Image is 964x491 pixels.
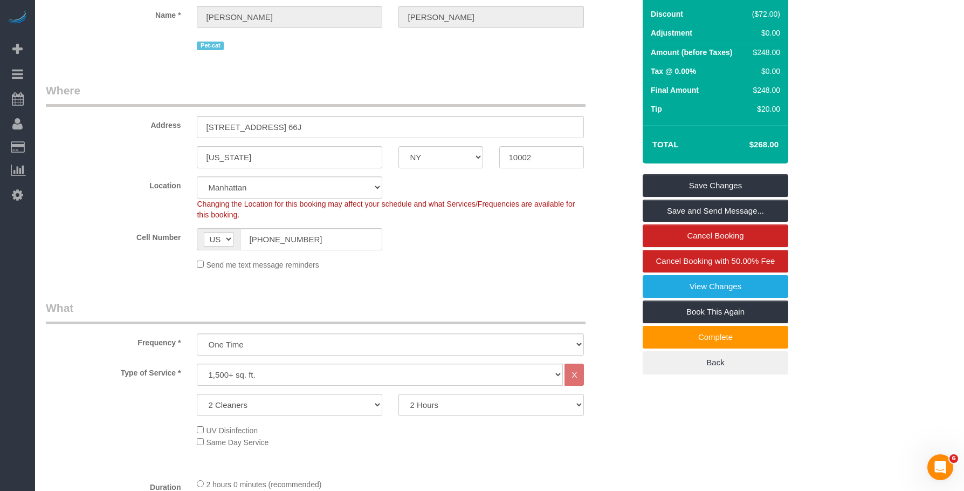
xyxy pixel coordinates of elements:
label: Frequency * [38,333,189,348]
label: Name * [38,6,189,21]
span: Pet-cat [197,42,224,50]
label: Discount [651,9,683,19]
label: Type of Service * [38,364,189,378]
span: UV Disinfection [206,426,258,435]
div: $248.00 [748,47,780,58]
a: Cancel Booking with 50.00% Fee [643,250,788,272]
h4: $268.00 [717,140,779,149]
label: Final Amount [651,85,699,96]
div: ($72.00) [748,9,780,19]
span: Same Day Service [206,438,268,447]
iframe: Intercom live chat [927,454,953,480]
a: Complete [643,326,788,349]
input: Zip Code [499,146,584,168]
input: First Name [197,6,382,28]
label: Address [38,116,189,131]
div: $0.00 [748,28,780,38]
label: Location [38,176,189,191]
strong: Total [652,140,679,149]
a: Cancel Booking [643,224,788,247]
label: Amount (before Taxes) [651,47,732,58]
a: Book This Again [643,301,788,323]
span: Send me text message reminders [206,261,319,269]
legend: What [46,300,586,324]
a: Save and Send Message... [643,200,788,222]
label: Cell Number [38,228,189,243]
div: $248.00 [748,85,780,96]
input: Cell Number [240,228,382,250]
span: 2 hours 0 minutes (recommended) [206,480,321,489]
a: Save Changes [643,174,788,197]
a: View Changes [643,275,788,298]
label: Adjustment [651,28,692,38]
span: 6 [949,454,958,463]
div: $20.00 [748,104,780,114]
span: Changing the Location for this booking may affect your schedule and what Services/Frequencies are... [197,200,575,219]
legend: Where [46,83,586,107]
span: Cancel Booking with 50.00% Fee [656,256,775,265]
img: Automaid Logo [6,11,28,26]
input: Last Name [398,6,584,28]
a: Back [643,351,788,374]
div: $0.00 [748,66,780,77]
label: Tip [651,104,662,114]
input: City [197,146,382,168]
label: Tax @ 0.00% [651,66,696,77]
